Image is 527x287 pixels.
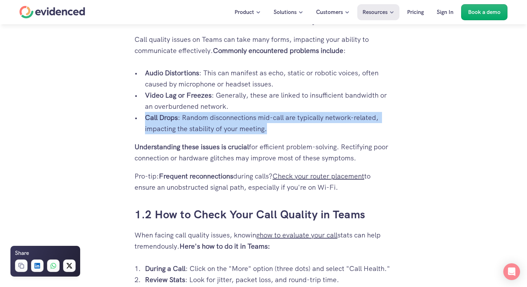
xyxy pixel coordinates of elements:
strong: Video Lag or Freezes [145,91,212,100]
p: : Random disconnections mid-call are typically network-related, impacting the stability of your m... [145,112,392,134]
p: : Look for jitter, packet loss, and round-trip time. [145,274,392,285]
a: Home [20,6,85,18]
p: Book a demo [468,8,501,17]
h6: Share [15,249,29,258]
strong: Here's how to do it in Teams: [180,242,270,251]
a: how to evaluate your call [260,231,337,240]
p: Pro-tip: during calls? to ensure an unobstructed signal path, especially if you're on Wi-Fi. [135,171,392,193]
p: : Click on the "More" option (three dots) and select "Call Health." [145,263,392,274]
p: Resources [362,8,388,17]
a: 1.2 How to Check Your Call Quality in Teams [135,207,365,222]
strong: Call Drops [145,113,178,122]
p: Sign In [437,8,453,17]
strong: Frequent reconnections [159,172,233,181]
a: Pricing [402,4,429,20]
strong: Audio Distortions [145,68,199,77]
strong: Review Stats [145,275,185,284]
p: Customers [316,8,343,17]
p: Solutions [274,8,297,17]
strong: Commonly encountered problems include [213,46,343,55]
p: Product [235,8,254,17]
strong: Understanding these issues is crucial [135,142,249,151]
p: : Generally, these are linked to insufficient bandwidth or an overburdened network. [145,90,392,112]
p: : This can manifest as echo, static or robotic voices, often caused by microphone or headset issues. [145,67,392,90]
a: Sign In [431,4,459,20]
p: When facing call quality issues, knowing stats can help tremendously. [135,229,392,252]
a: Book a demo [461,4,507,20]
p: Pricing [407,8,424,17]
strong: During a Call [145,264,185,273]
a: Check your router placement [273,172,364,181]
div: Open Intercom Messenger [503,263,520,280]
p: for efficient problem-solving. Rectifying poor connection or hardware glitches may improve most o... [135,141,392,164]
